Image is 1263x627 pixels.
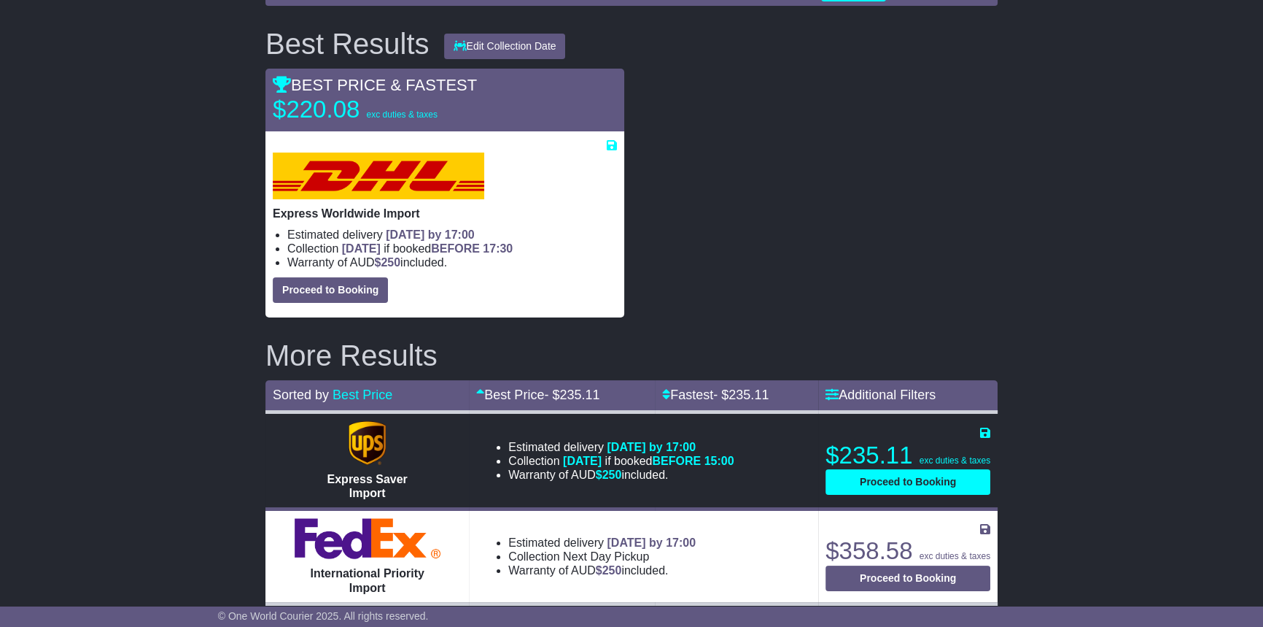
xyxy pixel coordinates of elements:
[476,388,599,402] a: Best Price- $235.11
[381,256,400,269] span: 250
[431,242,480,255] span: BEFORE
[333,388,392,402] a: Best Price
[508,563,696,577] li: Warranty of AUD included.
[602,564,622,577] span: 250
[544,388,599,402] span: - $
[327,473,407,499] span: Express Saver Import
[287,228,617,242] li: Estimated delivery
[602,469,622,481] span: 250
[662,388,769,402] a: Fastest- $235.11
[386,228,475,241] span: [DATE] by 17:00
[825,536,990,566] p: $358.58
[273,207,617,220] p: Express Worldwide Import
[374,256,400,269] span: $
[920,455,990,466] span: exc duties & taxes
[607,441,696,453] span: [DATE] by 17:00
[508,468,734,482] li: Warranty of AUD included.
[342,242,513,255] span: if booked
[273,76,477,94] span: BEST PRICE & FASTEST
[825,469,990,495] button: Proceed to Booking
[563,550,649,563] span: Next Day Pickup
[596,564,622,577] span: $
[508,536,696,550] li: Estimated delivery
[483,242,513,255] span: 17:30
[273,277,388,303] button: Proceed to Booking
[508,440,734,454] li: Estimated delivery
[258,28,437,60] div: Best Results
[218,610,429,622] span: © One World Courier 2025. All rights reserved.
[310,567,424,593] span: International Priority Import
[349,421,385,465] img: UPS (new): Express Saver Import
[295,518,440,559] img: FedEx Express: International Priority Import
[652,455,701,467] span: BEFORE
[596,469,622,481] span: $
[825,566,990,591] button: Proceed to Booking
[825,388,936,402] a: Additional Filters
[273,95,455,124] p: $220.08
[563,455,602,467] span: [DATE]
[563,455,734,467] span: if booked
[287,255,617,269] li: Warranty of AUD included.
[366,109,437,120] span: exc duties & taxes
[273,153,484,199] img: DHL: Express Worldwide Import
[444,34,566,59] button: Edit Collection Date
[273,388,329,402] span: Sorted by
[508,454,734,468] li: Collection
[342,242,381,255] span: [DATE]
[508,550,696,563] li: Collection
[265,339,998,372] h2: More Results
[713,388,769,402] span: - $
[607,536,696,549] span: [DATE] by 17:00
[920,551,990,561] span: exc duties & taxes
[287,242,617,255] li: Collection
[559,388,599,402] span: 235.11
[728,388,769,402] span: 235.11
[704,455,734,467] span: 15:00
[825,441,990,470] p: $235.11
